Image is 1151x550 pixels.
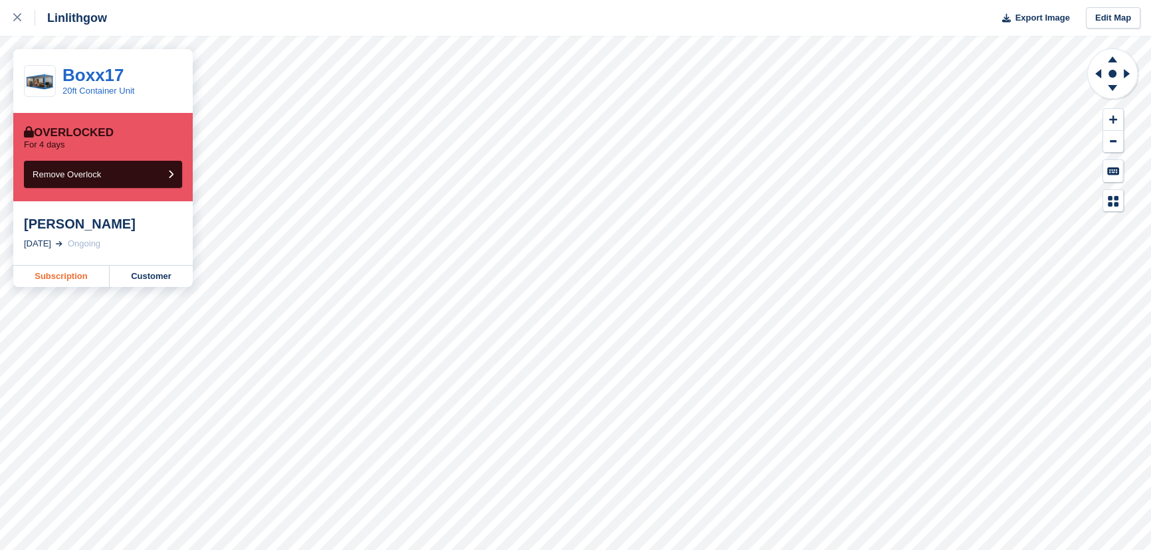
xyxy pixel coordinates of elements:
div: [DATE] [24,237,51,250]
button: Zoom In [1103,109,1123,131]
p: For 4 days [24,139,64,150]
button: Export Image [994,7,1070,29]
a: Subscription [13,266,110,287]
img: arrow-right-light-icn-cde0832a797a2874e46488d9cf13f60e5c3a73dbe684e267c42b8395dfbc2abf.svg [56,241,62,246]
a: Edit Map [1086,7,1140,29]
span: Remove Overlock [33,169,101,179]
div: [PERSON_NAME] [24,216,182,232]
a: Boxx17 [62,65,124,85]
button: Keyboard Shortcuts [1103,160,1123,182]
a: Customer [110,266,193,287]
button: Remove Overlock [24,161,182,188]
img: house.png [25,71,55,92]
div: Overlocked [24,126,114,139]
div: Ongoing [68,237,100,250]
button: Map Legend [1103,190,1123,212]
div: Linlithgow [35,10,107,26]
a: 20ft Container Unit [62,86,134,96]
span: Export Image [1015,11,1069,25]
button: Zoom Out [1103,131,1123,153]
